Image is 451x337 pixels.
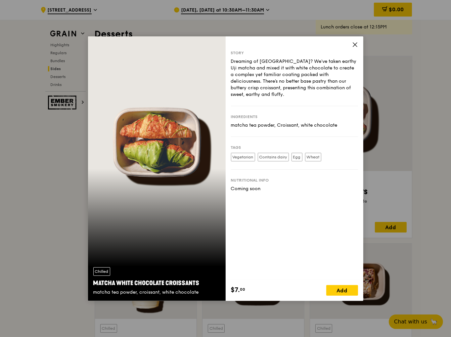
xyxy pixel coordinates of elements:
[258,153,289,161] label: Contains dairy
[231,285,240,295] span: $7.
[231,186,358,192] div: Coming soon
[240,287,246,292] span: 00
[305,153,321,161] label: Wheat
[326,285,358,296] div: Add
[292,153,302,161] label: Egg
[231,145,358,150] div: Tags
[93,289,220,296] div: matcha tea powder, croissant, white chocolate
[231,58,358,98] div: Dreaming of [GEOGRAPHIC_DATA]? We've taken earthy Uji matcha and mixed it with white chocolate to...
[231,50,358,56] div: Story
[231,178,358,183] div: Nutritional info
[93,278,220,288] div: Matcha White Chocolate Croissants
[231,122,358,129] div: matcha tea powder, Croissant, white chocolate
[231,114,358,119] div: Ingredients
[231,153,255,161] label: Vegetarian
[93,267,110,276] div: Chilled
